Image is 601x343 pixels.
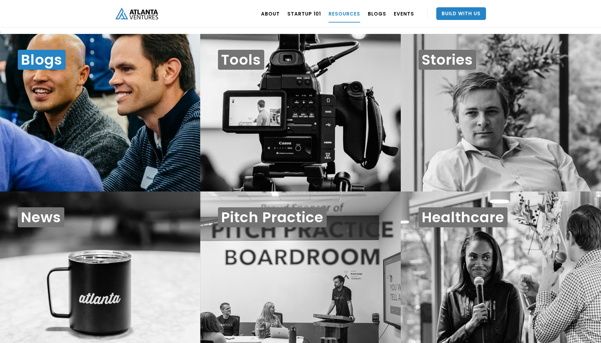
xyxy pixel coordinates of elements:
h1: Healthcare [419,207,508,227]
h1: Pitch Practice [218,207,327,227]
a: EVENTS [394,5,414,23]
a: RESOURCES [329,5,360,23]
a: Startup 101 [287,5,321,23]
h1: Tools [218,50,264,70]
h1: Stories [419,50,476,70]
a: Build With Us [436,7,486,20]
h1: News [18,207,64,227]
a: Tools [200,34,400,192]
a: Stories [401,34,601,192]
a: ABOUT [261,5,280,23]
a: BLOGS [368,5,386,23]
h1: Blogs [18,50,66,70]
